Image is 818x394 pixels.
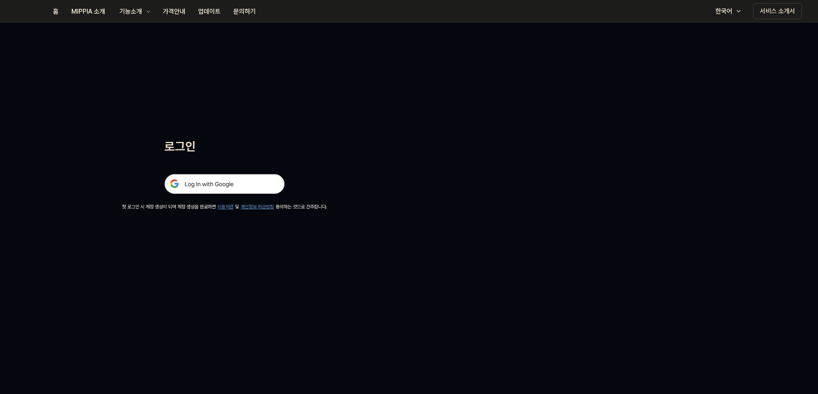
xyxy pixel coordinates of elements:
[10,8,38,14] img: logo
[707,3,747,19] button: 한국어
[753,3,802,19] button: 서비스 소개서
[164,174,285,194] img: 구글 로그인 버튼
[241,204,274,210] a: 개인정보 취급방침
[164,138,285,155] h1: 로그인
[217,204,233,210] a: 이용약관
[122,204,327,210] div: 첫 로그인 시 계정 생성이 되며 계정 생성을 완료하면 및 동의하는 것으로 간주합니다.
[156,4,192,20] button: 가격안내
[118,7,144,16] div: 기능소개
[47,4,65,20] button: 홈
[65,4,111,20] button: MIPPIA 소개
[111,4,156,20] button: 기능소개
[227,4,262,20] button: 문의하기
[714,6,734,16] div: 한국어
[192,0,227,22] a: 업데이트
[192,4,227,20] button: 업데이트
